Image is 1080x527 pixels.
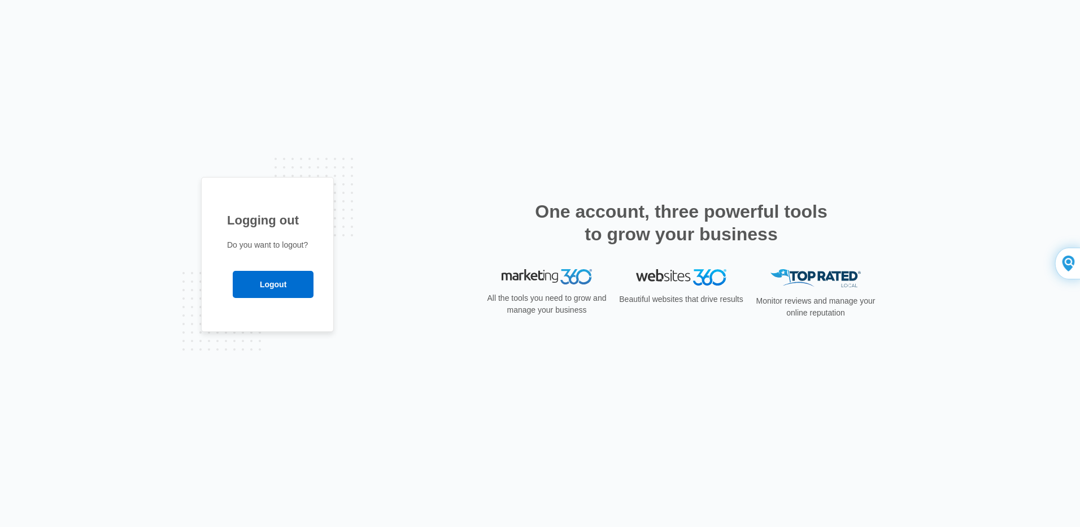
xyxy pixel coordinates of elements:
[227,211,308,230] h1: Logging out
[484,292,610,316] p: All the tools you need to grow and manage your business
[618,293,744,305] p: Beautiful websites that drive results
[636,269,726,286] img: Websites 360
[532,200,831,245] h2: One account, three powerful tools to grow your business
[770,269,861,288] img: Top Rated Local
[752,295,879,319] p: Monitor reviews and manage your online reputation
[227,239,308,251] p: Do you want to logout?
[233,271,313,298] input: Logout
[502,269,592,285] img: Marketing 360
